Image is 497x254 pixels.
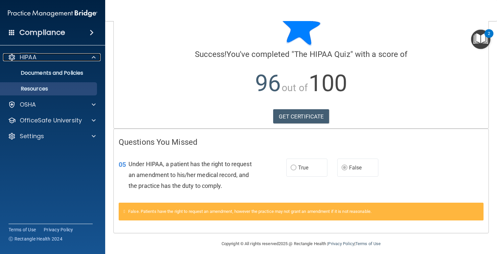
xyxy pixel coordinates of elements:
h4: Questions You Missed [119,138,484,146]
h4: Compliance [19,28,65,37]
a: HIPAA [8,53,96,61]
span: Under HIPAA, a patient has the right to request an amendment to his/her medical record, and the p... [129,161,252,189]
h4: You've completed " " with a score of [119,50,484,59]
a: Terms of Use [355,241,381,246]
a: Settings [8,132,96,140]
a: OfficeSafe University [8,116,96,124]
span: 05 [119,161,126,168]
input: True [291,165,296,170]
span: True [298,165,308,171]
img: PMB logo [8,7,97,20]
span: The HIPAA Quiz [294,50,350,59]
span: False [349,165,362,171]
span: Ⓒ Rectangle Health 2024 [9,236,62,242]
p: OfficeSafe University [20,116,82,124]
p: Documents and Policies [4,70,94,76]
a: Privacy Policy [44,226,73,233]
span: out of [282,82,308,93]
button: Open Resource Center, 2 new notifications [471,30,490,49]
a: GET CERTIFICATE [273,109,329,124]
span: False. Patients have the right to request an amendment, however the practice may not grant an ame... [128,209,371,214]
p: HIPAA [20,53,36,61]
span: Success! [195,50,227,59]
img: blue-star-rounded.9d042014.png [281,7,321,46]
a: OSHA [8,101,96,109]
input: False [342,165,347,170]
p: Resources [4,86,94,92]
div: 2 [488,34,490,42]
iframe: Drift Widget Chat Controller [464,209,489,234]
p: OSHA [20,101,36,109]
a: Terms of Use [9,226,36,233]
span: 96 [255,70,281,97]
p: Settings [20,132,44,140]
span: 100 [309,70,347,97]
a: Privacy Policy [328,241,354,246]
